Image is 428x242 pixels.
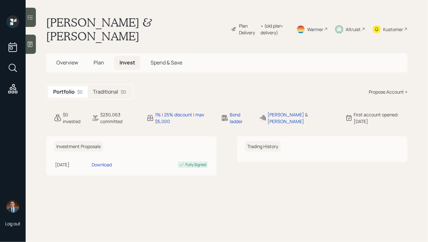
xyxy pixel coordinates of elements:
div: Kustomer [383,26,403,33]
h6: Investment Proposals [54,141,103,152]
div: [PERSON_NAME] & [PERSON_NAME] [268,111,337,125]
div: Plan Delivery [239,22,257,36]
div: Fully Signed [185,162,206,168]
div: Log out [5,221,21,227]
span: Invest [119,59,135,66]
h5: Traditional [93,89,118,95]
h5: Portfolio [53,89,75,95]
div: First account opened: [DATE] [354,111,407,125]
div: $230,063 committed [100,111,138,125]
h1: [PERSON_NAME] & [PERSON_NAME] [46,15,226,43]
span: Plan [94,59,104,66]
div: Propose Account + [369,88,407,95]
img: hunter_neumayer.jpg [6,200,19,213]
div: [DATE] [55,161,89,168]
div: 1% | 25% discount | max $5,000 [155,111,213,125]
div: Altruist [346,26,361,33]
div: $0 [77,88,83,95]
span: Overview [56,59,78,66]
div: Warmer [307,26,323,33]
div: Download [92,161,112,168]
div: • (old plan-delivery) [260,22,289,36]
span: Spend & Save [151,59,182,66]
div: $0 invested [63,111,84,125]
div: Bond ladder [230,111,251,125]
h6: Trading History [245,141,281,152]
div: $0 [121,88,126,95]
